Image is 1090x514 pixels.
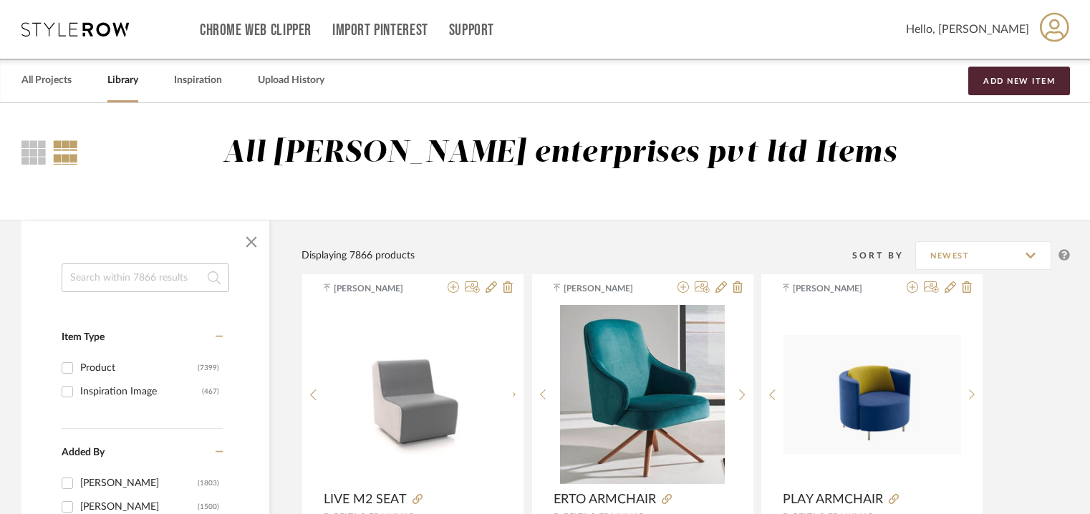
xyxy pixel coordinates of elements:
[324,492,407,508] span: LIVE M2 SEAT
[258,71,324,90] a: Upload History
[80,357,198,379] div: Product
[334,282,424,295] span: [PERSON_NAME]
[783,492,883,508] span: PLAY ARMCHAIR
[564,282,654,295] span: [PERSON_NAME]
[560,305,725,484] img: ERTO ARMCHAIR
[906,21,1029,38] span: Hello, [PERSON_NAME]
[107,71,138,90] a: Library
[62,263,229,292] input: Search within 7866 results
[302,248,415,263] div: Displaying 7866 products
[80,472,198,495] div: [PERSON_NAME]
[332,24,428,37] a: Import Pinterest
[200,24,312,37] a: Chrome Web Clipper
[198,472,219,495] div: (1803)
[852,248,915,263] div: Sort By
[783,335,961,454] img: PLAY ARMCHAIR
[174,71,222,90] a: Inspiration
[237,228,266,256] button: Close
[968,67,1070,95] button: Add New Item
[202,380,219,403] div: (467)
[62,332,105,342] span: Item Type
[80,380,202,403] div: Inspiration Image
[324,335,502,454] img: LIVE M2 SEAT
[223,135,897,172] div: All [PERSON_NAME] enterprises pvt ltd Items
[554,492,656,508] span: ERTO ARMCHAIR
[198,357,219,379] div: (7399)
[62,447,105,457] span: Added By
[21,71,72,90] a: All Projects
[793,282,883,295] span: [PERSON_NAME]
[449,24,494,37] a: Support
